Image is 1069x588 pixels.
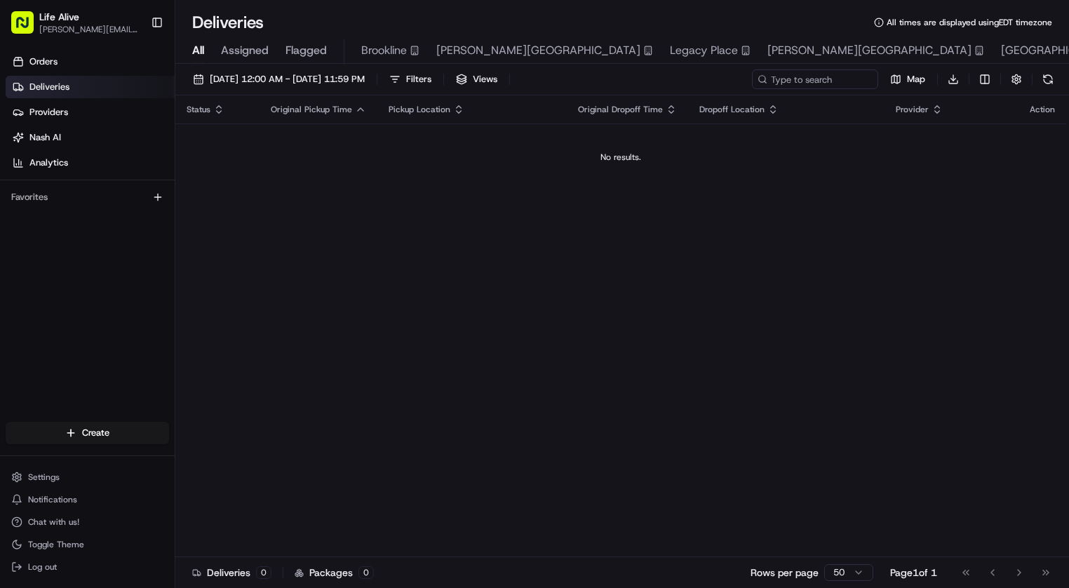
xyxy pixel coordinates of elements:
div: Deliveries [192,566,271,580]
span: Create [82,427,109,439]
span: [PERSON_NAME][GEOGRAPHIC_DATA] [767,42,971,59]
a: Nash AI [6,126,175,149]
div: Packages [295,566,374,580]
span: [DATE] 12:00 AM - [DATE] 11:59 PM [210,73,365,86]
a: Orders [6,51,175,73]
button: Map [884,69,932,89]
button: Settings [6,467,169,487]
span: Status [187,104,210,115]
a: Providers [6,101,175,123]
button: Views [450,69,504,89]
span: Chat with us! [28,516,79,528]
div: Favorites [6,186,169,208]
button: Notifications [6,490,169,509]
span: Brookline [361,42,407,59]
span: Providers [29,106,68,119]
span: Deliveries [29,81,69,93]
span: Legacy Place [670,42,738,59]
input: Type to search [752,69,878,89]
span: All times are displayed using EDT timezone [887,17,1052,28]
button: Life Alive[PERSON_NAME][EMAIL_ADDRESS][DOMAIN_NAME] [6,6,145,39]
div: Page 1 of 1 [890,566,937,580]
a: Analytics [6,152,175,174]
span: Provider [896,104,929,115]
button: Filters [383,69,438,89]
span: Assigned [221,42,269,59]
span: Map [907,73,925,86]
span: Flagged [285,42,327,59]
button: Log out [6,557,169,577]
div: 0 [358,566,374,579]
span: Log out [28,561,57,573]
span: Orders [29,55,58,68]
button: [DATE] 12:00 AM - [DATE] 11:59 PM [187,69,371,89]
span: Filters [406,73,431,86]
span: Notifications [28,494,77,505]
span: Nash AI [29,131,61,144]
button: Refresh [1038,69,1058,89]
span: Settings [28,472,60,483]
div: 0 [256,566,271,579]
span: Dropoff Location [699,104,765,115]
span: Views [473,73,497,86]
a: Deliveries [6,76,175,98]
span: Original Dropoff Time [578,104,663,115]
span: [PERSON_NAME][GEOGRAPHIC_DATA] [436,42,640,59]
span: Toggle Theme [28,539,84,550]
span: All [192,42,204,59]
button: Create [6,422,169,444]
p: Rows per page [751,566,819,580]
span: Analytics [29,156,68,169]
span: Pickup Location [389,104,450,115]
div: Action [1030,104,1055,115]
button: Life Alive [39,10,79,24]
span: Original Pickup Time [271,104,352,115]
button: Chat with us! [6,512,169,532]
div: No results. [181,152,1061,163]
h1: Deliveries [192,11,264,34]
button: Toggle Theme [6,535,169,554]
button: [PERSON_NAME][EMAIL_ADDRESS][DOMAIN_NAME] [39,24,140,35]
